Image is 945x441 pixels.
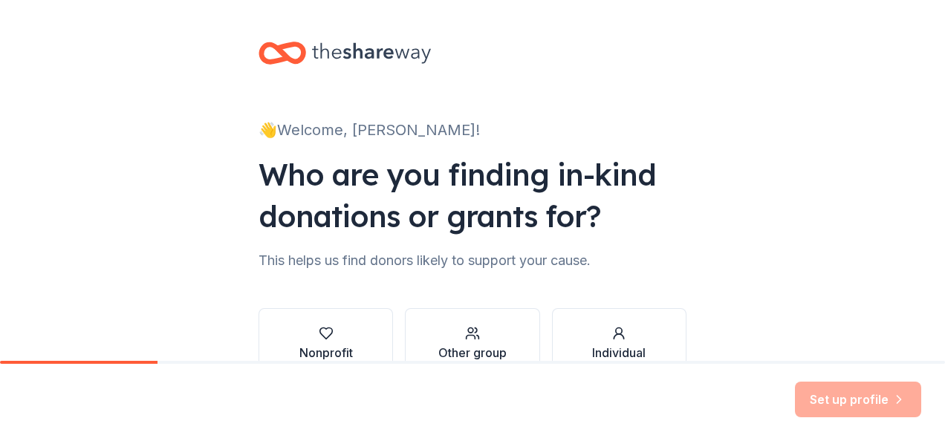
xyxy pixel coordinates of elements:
[552,308,686,379] button: Individual
[299,344,353,362] div: Nonprofit
[259,308,393,379] button: Nonprofit
[592,344,646,362] div: Individual
[259,154,686,237] div: Who are you finding in-kind donations or grants for?
[259,118,686,142] div: 👋 Welcome, [PERSON_NAME]!
[438,344,507,362] div: Other group
[259,249,686,272] div: This helps us find donors likely to support your cause.
[405,308,539,379] button: Other group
